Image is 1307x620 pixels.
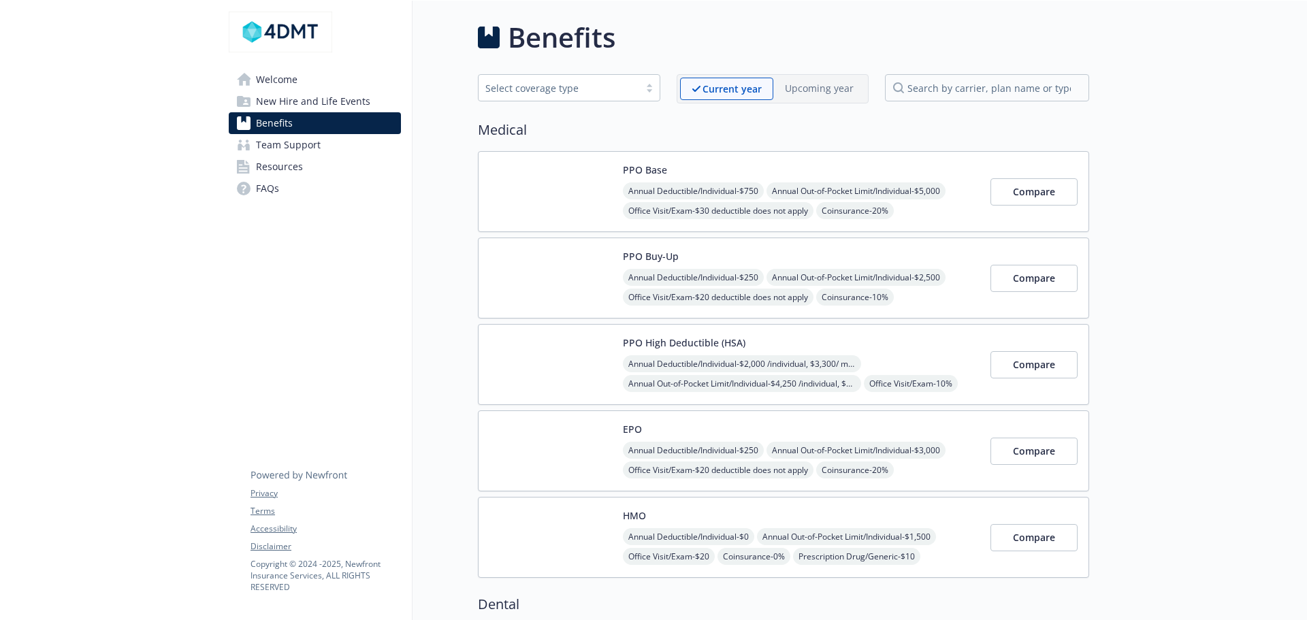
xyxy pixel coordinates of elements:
span: Office Visit/Exam - $20 deductible does not apply [623,289,813,306]
img: Anthem Blue Cross carrier logo [489,249,612,307]
a: New Hire and Life Events [229,91,401,112]
span: Prescription Drug/Generic - $10 [793,548,920,565]
span: Annual Deductible/Individual - $750 [623,182,764,199]
h1: Benefits [508,17,615,58]
a: Terms [251,505,400,517]
div: Select coverage type [485,81,632,95]
span: Office Visit/Exam - $30 deductible does not apply [623,202,813,219]
img: Anthem Blue Cross carrier logo [489,163,612,221]
input: search by carrier, plan name or type [885,74,1089,101]
a: Resources [229,156,401,178]
span: Annual Out-of-Pocket Limit/Individual - $4,250 /individual, $4,250/ member [623,375,861,392]
a: Disclaimer [251,540,400,553]
button: Compare [990,265,1078,292]
span: Coinsurance - 0% [717,548,790,565]
button: PPO High Deductible (HSA) [623,336,745,350]
a: FAQs [229,178,401,199]
h2: Medical [478,120,1089,140]
span: Resources [256,156,303,178]
span: Compare [1013,358,1055,371]
span: Compare [1013,185,1055,198]
a: Team Support [229,134,401,156]
span: Upcoming year [773,78,865,100]
button: Compare [990,178,1078,206]
h2: Dental [478,594,1089,615]
p: Copyright © 2024 - 2025 , Newfront Insurance Services, ALL RIGHTS RESERVED [251,558,400,593]
button: HMO [623,508,646,523]
span: Annual Out-of-Pocket Limit/Individual - $1,500 [757,528,936,545]
p: Current year [703,82,762,96]
button: EPO [623,422,642,436]
span: Annual Deductible/Individual - $0 [623,528,754,545]
span: Compare [1013,444,1055,457]
button: PPO Base [623,163,667,177]
a: Welcome [229,69,401,91]
span: FAQs [256,178,279,199]
span: Benefits [256,112,293,134]
span: Annual Deductible/Individual - $250 [623,442,764,459]
a: Privacy [251,487,400,500]
span: Compare [1013,272,1055,284]
span: Annual Out-of-Pocket Limit/Individual - $2,500 [767,269,946,286]
span: Annual Deductible/Individual - $2,000 /individual, $3,300/ member [623,355,861,372]
span: New Hire and Life Events [256,91,370,112]
span: Coinsurance - 20% [816,202,894,219]
p: Upcoming year [785,81,854,95]
span: Office Visit/Exam - $20 deductible does not apply [623,461,813,478]
button: PPO Buy-Up [623,249,679,263]
button: Compare [990,524,1078,551]
span: Annual Deductible/Individual - $250 [623,269,764,286]
button: Compare [990,351,1078,378]
a: Benefits [229,112,401,134]
span: Compare [1013,531,1055,544]
span: Coinsurance - 20% [816,461,894,478]
img: Kaiser Permanente Insurance Company carrier logo [489,508,612,566]
img: Anthem Blue Cross carrier logo [489,336,612,393]
span: Office Visit/Exam - 10% [864,375,958,392]
span: Coinsurance - 10% [816,289,894,306]
span: Annual Out-of-Pocket Limit/Individual - $5,000 [767,182,946,199]
span: Office Visit/Exam - $20 [623,548,715,565]
span: Annual Out-of-Pocket Limit/Individual - $3,000 [767,442,946,459]
img: Anthem Blue Cross carrier logo [489,422,612,480]
span: Welcome [256,69,297,91]
span: Team Support [256,134,321,156]
button: Compare [990,438,1078,465]
a: Accessibility [251,523,400,535]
